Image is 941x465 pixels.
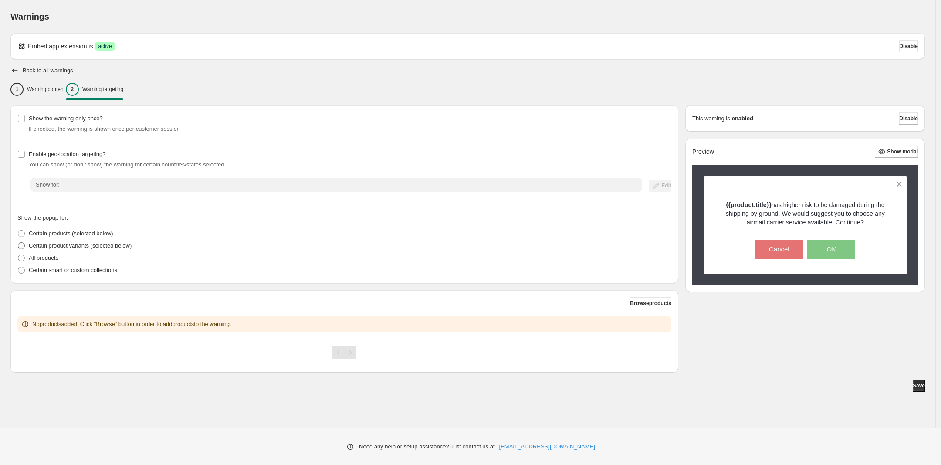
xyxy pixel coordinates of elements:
[36,181,60,188] span: Show for:
[32,320,231,329] p: No products added. Click "Browse" button in order to add products to the warning.
[755,240,803,259] button: Cancel
[732,114,753,123] strong: enabled
[29,230,113,237] span: Certain products (selected below)
[27,86,65,93] p: Warning content
[887,148,918,155] span: Show modal
[899,112,918,125] button: Disable
[23,67,73,74] h2: Back to all warnings
[899,115,918,122] span: Disable
[29,115,103,122] span: Show the warning only once?
[499,442,595,451] a: [EMAIL_ADDRESS][DOMAIN_NAME]
[899,43,918,50] span: Disable
[899,40,918,52] button: Disable
[98,43,112,50] span: active
[913,382,925,389] span: Save
[692,148,714,156] h2: Preview
[719,200,892,227] p: has higher risk to be damaged during the shipping by ground. We would suggest you to choose any a...
[29,266,117,275] p: Certain smart or custom collections
[630,300,671,307] span: Browse products
[17,214,68,221] span: Show the popup for:
[66,80,123,98] button: 2Warning targeting
[29,254,58,262] p: All products
[28,42,93,51] p: Embed app extension is
[66,83,79,96] div: 2
[29,126,180,132] span: If checked, the warning is shown once per customer session
[29,242,132,249] span: Certain product variants (selected below)
[29,151,105,157] span: Enable geo-location targeting?
[332,346,356,359] nav: Pagination
[10,83,24,96] div: 1
[10,80,65,98] button: 1Warning content
[82,86,123,93] p: Warning targeting
[630,297,671,309] button: Browseproducts
[807,240,855,259] button: OK
[692,114,730,123] p: This warning is
[875,146,918,158] button: Show modal
[10,12,49,21] span: Warnings
[726,201,772,208] strong: {{product.title}}
[913,380,925,392] button: Save
[29,161,224,168] span: You can show (or don't show) the warning for certain countries/states selected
